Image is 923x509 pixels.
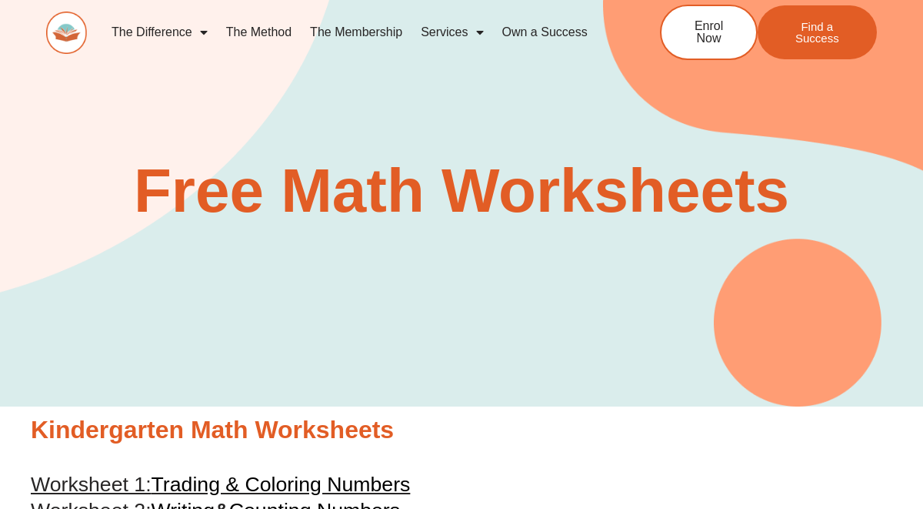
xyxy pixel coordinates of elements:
span: Find a Success [781,21,854,44]
a: Enrol Now [660,5,758,60]
a: The Difference [102,15,217,50]
h2: Free Math Worksheets [46,160,877,222]
span: Worksheet 1: [31,473,152,496]
a: Services [412,15,492,50]
a: The Membership [301,15,412,50]
nav: Menu [102,15,612,50]
a: Worksheet 1:Trading & Coloring Numbers [31,473,410,496]
h2: Kindergarten Math Worksheets [31,414,892,447]
a: Find a Success [758,5,877,59]
a: Own a Success [493,15,597,50]
span: Enrol Now [685,20,733,45]
a: The Method [217,15,301,50]
span: Trading & Coloring Numbers [152,473,411,496]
